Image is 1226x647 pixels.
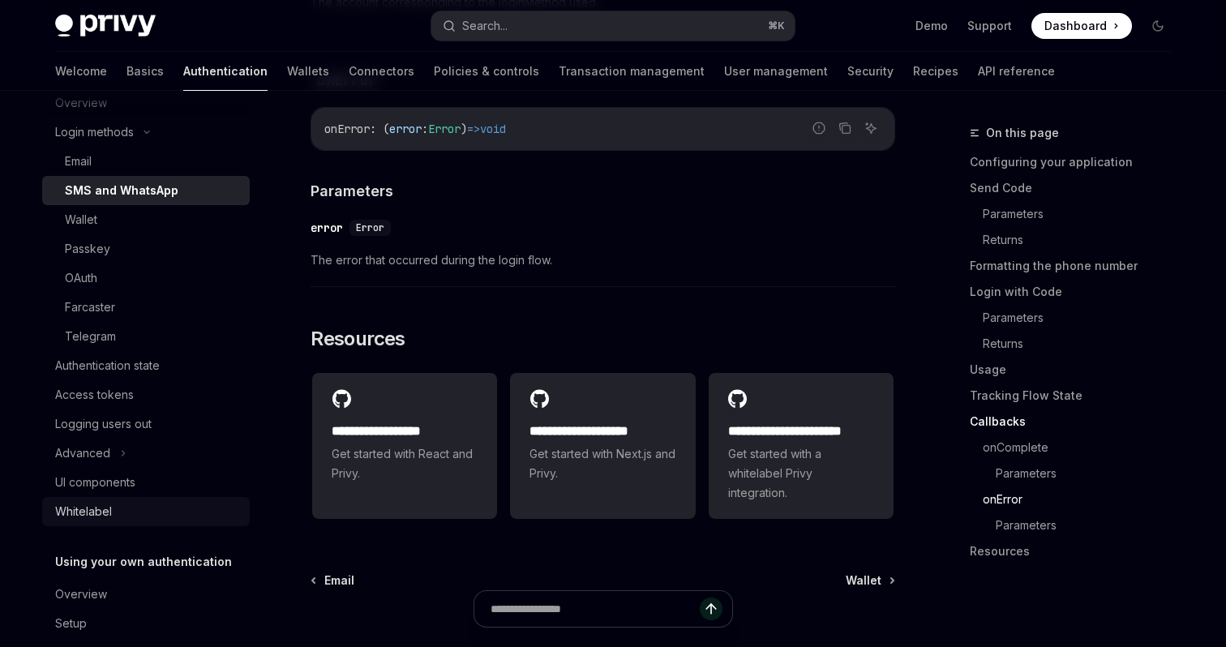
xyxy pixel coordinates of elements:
[42,580,250,609] a: Overview
[860,118,881,139] button: Ask AI
[983,201,1184,227] a: Parameters
[915,18,948,34] a: Demo
[65,239,110,259] div: Passkey
[480,122,506,136] span: void
[65,210,97,229] div: Wallet
[983,331,1184,357] a: Returns
[55,552,232,572] h5: Using your own authentication
[434,52,539,91] a: Policies & controls
[462,16,508,36] div: Search...
[42,380,250,409] a: Access tokens
[55,585,107,604] div: Overview
[967,18,1012,34] a: Support
[970,279,1184,305] a: Login with Code
[461,122,467,136] span: )
[312,572,354,589] a: Email
[65,181,178,200] div: SMS and WhatsApp
[983,227,1184,253] a: Returns
[42,264,250,293] a: OAuth
[970,409,1184,435] a: Callbacks
[42,234,250,264] a: Passkey
[728,444,874,503] span: Get started with a whitelabel Privy integration.
[42,609,250,638] a: Setup
[978,52,1055,91] a: API reference
[356,221,384,234] span: Error
[42,176,250,205] a: SMS and WhatsApp
[55,502,112,521] div: Whitelabel
[970,149,1184,175] a: Configuring your application
[65,152,92,171] div: Email
[42,409,250,439] a: Logging users out
[55,356,160,375] div: Authentication state
[559,52,705,91] a: Transaction management
[970,175,1184,201] a: Send Code
[986,123,1059,143] span: On this page
[428,122,461,136] span: Error
[65,327,116,346] div: Telegram
[370,122,389,136] span: : (
[55,122,134,142] div: Login methods
[422,122,428,136] span: :
[808,118,829,139] button: Report incorrect code
[311,180,393,202] span: Parameters
[42,293,250,322] a: Farcaster
[55,414,152,434] div: Logging users out
[55,385,134,405] div: Access tokens
[1145,13,1171,39] button: Toggle dark mode
[389,122,422,136] span: error
[55,15,156,37] img: dark logo
[324,122,370,136] span: onError
[768,19,785,32] span: ⌘ K
[126,52,164,91] a: Basics
[983,486,1184,512] a: onError
[311,326,405,352] span: Resources
[65,268,97,288] div: OAuth
[847,52,894,91] a: Security
[183,52,268,91] a: Authentication
[287,52,329,91] a: Wallets
[65,298,115,317] div: Farcaster
[1044,18,1107,34] span: Dashboard
[834,118,855,139] button: Copy the contents from the code block
[55,443,110,463] div: Advanced
[970,253,1184,279] a: Formatting the phone number
[1031,13,1132,39] a: Dashboard
[529,444,675,483] span: Get started with Next.js and Privy.
[970,357,1184,383] a: Usage
[983,305,1184,331] a: Parameters
[996,461,1184,486] a: Parameters
[42,351,250,380] a: Authentication state
[324,572,354,589] span: Email
[311,220,343,236] div: error
[846,572,894,589] a: Wallet
[42,322,250,351] a: Telegram
[431,11,795,41] button: Search...⌘K
[55,52,107,91] a: Welcome
[42,468,250,497] a: UI components
[42,497,250,526] a: Whitelabel
[913,52,958,91] a: Recipes
[700,598,722,620] button: Send message
[55,473,135,492] div: UI components
[55,614,87,633] div: Setup
[983,435,1184,461] a: onComplete
[42,147,250,176] a: Email
[970,538,1184,564] a: Resources
[332,444,478,483] span: Get started with React and Privy.
[467,122,480,136] span: =>
[42,205,250,234] a: Wallet
[724,52,828,91] a: User management
[311,251,895,270] span: The error that occurred during the login flow.
[970,383,1184,409] a: Tracking Flow State
[349,52,414,91] a: Connectors
[846,572,881,589] span: Wallet
[996,512,1184,538] a: Parameters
